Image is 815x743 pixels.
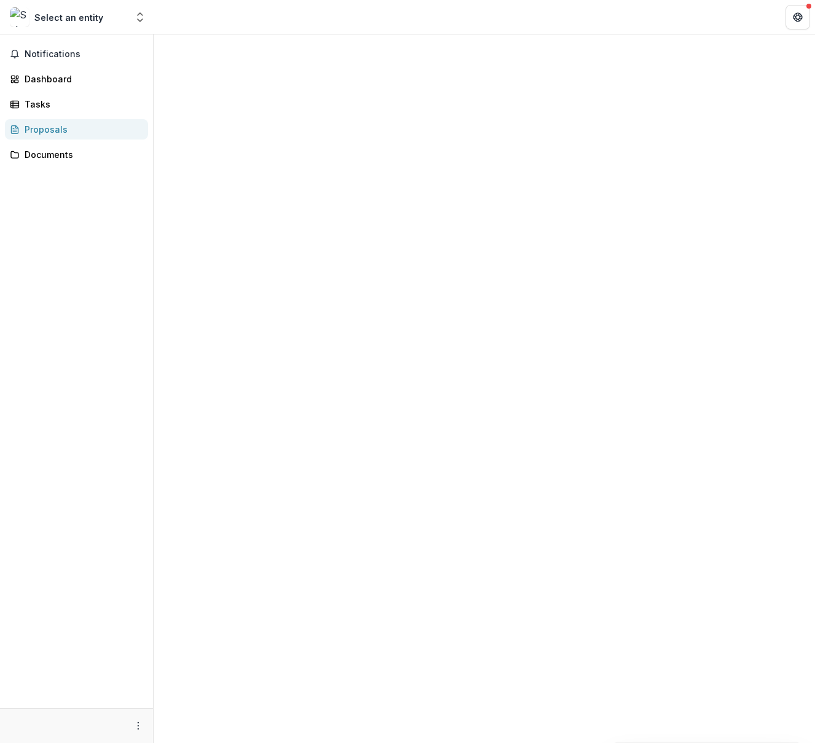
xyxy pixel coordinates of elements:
[5,144,148,165] a: Documents
[25,73,138,85] div: Dashboard
[5,94,148,114] a: Tasks
[5,44,148,64] button: Notifications
[10,7,29,27] img: Select an entity
[786,5,810,29] button: Get Help
[25,49,143,60] span: Notifications
[131,718,146,733] button: More
[5,69,148,89] a: Dashboard
[5,119,148,140] a: Proposals
[131,5,149,29] button: Open entity switcher
[25,148,138,161] div: Documents
[25,98,138,111] div: Tasks
[34,11,103,24] div: Select an entity
[25,123,138,136] div: Proposals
